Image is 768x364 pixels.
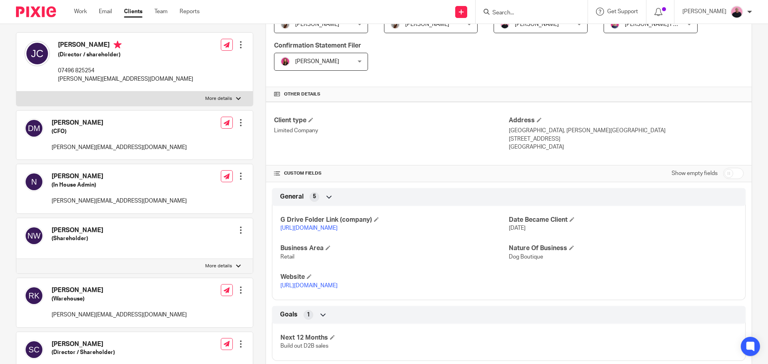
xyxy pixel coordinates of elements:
[280,20,290,29] img: 22.png
[58,67,193,75] p: 07496 825254
[58,51,193,59] h5: (Director / shareholder)
[52,235,103,243] h5: (Shareholder)
[500,20,510,29] img: Bio%20-%20Kemi%20.png
[52,143,187,151] p: [PERSON_NAME][EMAIL_ADDRESS][DOMAIN_NAME]
[124,8,142,16] a: Clients
[280,216,509,224] h4: G Drive Folder Link (company)
[52,172,187,181] h4: [PERSON_NAME]
[610,20,620,29] img: Cheryl%20Sharp%20FCCA.png
[280,193,304,201] span: General
[52,119,187,127] h4: [PERSON_NAME]
[280,343,328,349] span: Build out D2B sales
[492,10,564,17] input: Search
[280,273,509,281] h4: Website
[180,8,200,16] a: Reports
[114,41,122,49] i: Primary
[24,172,44,191] img: svg%3E
[24,286,44,305] img: svg%3E
[99,8,112,16] a: Email
[280,310,298,319] span: Goals
[295,22,339,27] span: [PERSON_NAME]
[52,340,187,348] h4: [PERSON_NAME]
[607,9,638,14] span: Get Support
[625,22,685,27] span: [PERSON_NAME] FCCA
[295,59,339,64] span: [PERSON_NAME]
[58,41,193,51] h4: [PERSON_NAME]
[58,75,193,83] p: [PERSON_NAME][EMAIL_ADDRESS][DOMAIN_NAME]
[515,22,559,27] span: [PERSON_NAME]
[52,286,187,294] h4: [PERSON_NAME]
[52,295,187,303] h5: (Warehouse)
[24,119,44,138] img: svg%3E
[672,169,718,177] label: Show empty fields
[205,95,232,102] p: More details
[405,22,449,27] span: [PERSON_NAME]
[280,254,294,260] span: Retail
[509,225,526,231] span: [DATE]
[682,8,726,16] p: [PERSON_NAME]
[24,41,50,66] img: svg%3E
[274,170,509,177] h4: CUSTOM FIELDS
[274,42,361,49] span: Confirmation Statement Filer
[280,283,338,288] a: [URL][DOMAIN_NAME]
[730,6,743,18] img: Bio%20-%20Kemi%20.png
[280,225,338,231] a: [URL][DOMAIN_NAME]
[205,263,232,269] p: More details
[74,8,87,16] a: Work
[509,254,543,260] span: Dog Boutique
[52,127,187,135] h5: (CFO)
[509,143,744,151] p: [GEOGRAPHIC_DATA]
[390,20,400,29] img: 22.png
[24,226,44,245] img: svg%3E
[307,311,310,319] span: 1
[509,244,737,253] h4: Nature Of Business
[52,197,187,205] p: [PERSON_NAME][EMAIL_ADDRESS][DOMAIN_NAME]
[154,8,168,16] a: Team
[509,127,744,135] p: [GEOGRAPHIC_DATA], [PERSON_NAME][GEOGRAPHIC_DATA]
[280,57,290,66] img: 17.png
[313,193,316,201] span: 5
[52,311,187,319] p: [PERSON_NAME][EMAIL_ADDRESS][DOMAIN_NAME]
[509,135,744,143] p: [STREET_ADDRESS]
[274,116,509,125] h4: Client type
[509,216,737,224] h4: Date Became Client
[280,244,509,253] h4: Business Area
[24,340,44,359] img: svg%3E
[280,334,509,342] h4: Next 12 Months
[16,6,56,17] img: Pixie
[284,91,320,97] span: Other details
[52,348,187,356] h5: (Director / Shareholder)
[274,127,509,135] p: Limited Company
[52,181,187,189] h5: (In House Admin)
[52,226,103,235] h4: [PERSON_NAME]
[509,116,744,125] h4: Address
